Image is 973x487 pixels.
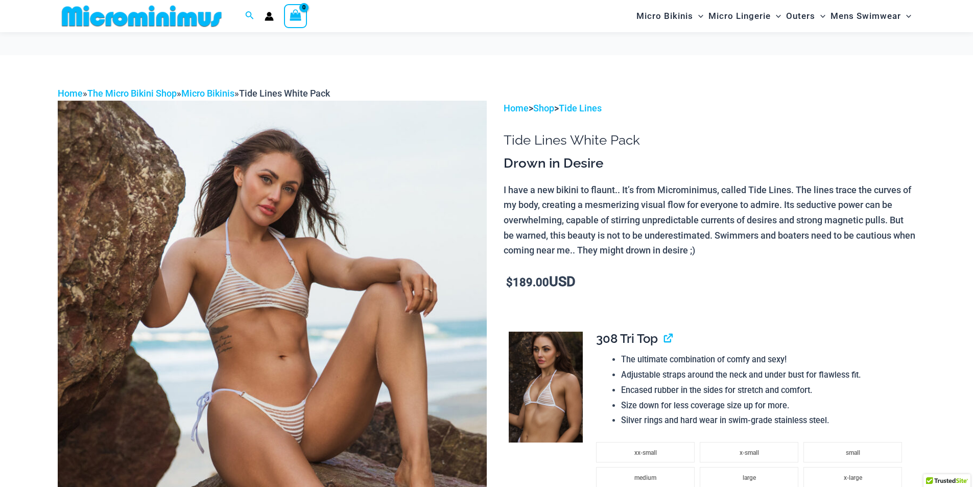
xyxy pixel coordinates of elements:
[504,274,915,290] p: USD
[693,3,703,29] span: Menu Toggle
[771,3,781,29] span: Menu Toggle
[740,449,759,456] span: x-small
[634,3,706,29] a: Micro BikinisMenu ToggleMenu Toggle
[784,3,828,29] a: OutersMenu ToggleMenu Toggle
[621,383,907,398] li: Encased rubber in the sides for stretch and comfort.
[58,5,226,28] img: MM SHOP LOGO FLAT
[504,182,915,259] p: I have a new bikini to flaunt.. It’s from Microminimus, called Tide Lines. The lines trace the cu...
[265,12,274,21] a: Account icon link
[815,3,825,29] span: Menu Toggle
[504,101,915,116] p: > >
[786,3,815,29] span: Outers
[708,3,771,29] span: Micro Lingerie
[743,474,756,481] span: large
[706,3,784,29] a: Micro LingerieMenu ToggleMenu Toggle
[828,3,914,29] a: Mens SwimwearMenu ToggleMenu Toggle
[846,449,860,456] span: small
[87,88,177,99] a: The Micro Bikini Shop
[506,276,513,289] span: $
[239,88,330,99] span: Tide Lines White Pack
[636,3,693,29] span: Micro Bikinis
[504,155,915,172] h3: Drown in Desire
[632,2,916,31] nav: Site Navigation
[596,331,658,346] span: 308 Tri Top
[504,103,529,113] a: Home
[844,474,862,481] span: x-large
[621,367,907,383] li: Adjustable straps around the neck and under bust for flawless fit.
[901,3,911,29] span: Menu Toggle
[621,413,907,428] li: Silver rings and hard wear in swim-grade stainless steel.
[830,3,901,29] span: Mens Swimwear
[533,103,554,113] a: Shop
[634,474,656,481] span: medium
[634,449,657,456] span: xx-small
[181,88,234,99] a: Micro Bikinis
[559,103,602,113] a: Tide Lines
[506,276,549,289] bdi: 189.00
[58,88,330,99] span: » » »
[621,352,907,367] li: The ultimate combination of comfy and sexy!
[245,10,254,22] a: Search icon link
[509,332,583,443] img: Tide Lines White 308 Tri Top
[284,4,307,28] a: View Shopping Cart, empty
[596,442,695,462] li: xx-small
[621,398,907,413] li: Size down for less coverage size up for more.
[700,442,798,462] li: x-small
[803,442,902,462] li: small
[504,132,915,148] h1: Tide Lines White Pack
[58,88,83,99] a: Home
